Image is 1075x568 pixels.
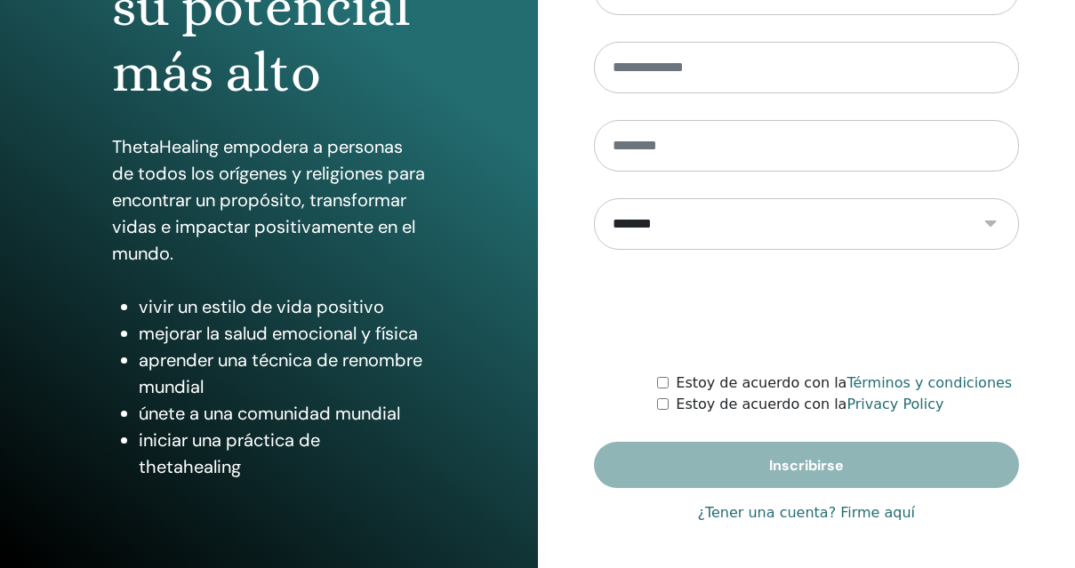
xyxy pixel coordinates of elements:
[671,276,942,346] iframe: reCAPTCHA
[139,293,426,320] li: vivir un estilo de vida positivo
[139,320,426,347] li: mejorar la salud emocional y física
[112,133,426,267] p: ThetaHealing empodera a personas de todos los orígenes y religiones para encontrar un propósito, ...
[139,400,426,427] li: únete a una comunidad mundial
[676,394,943,415] label: Estoy de acuerdo con la
[139,427,426,480] li: iniciar una práctica de thetahealing
[846,374,1012,391] a: Términos y condiciones
[676,372,1012,394] label: Estoy de acuerdo con la
[139,347,426,400] li: aprender una técnica de renombre mundial
[846,396,943,412] a: Privacy Policy
[697,502,915,524] a: ¿Tener una cuenta? Firme aquí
